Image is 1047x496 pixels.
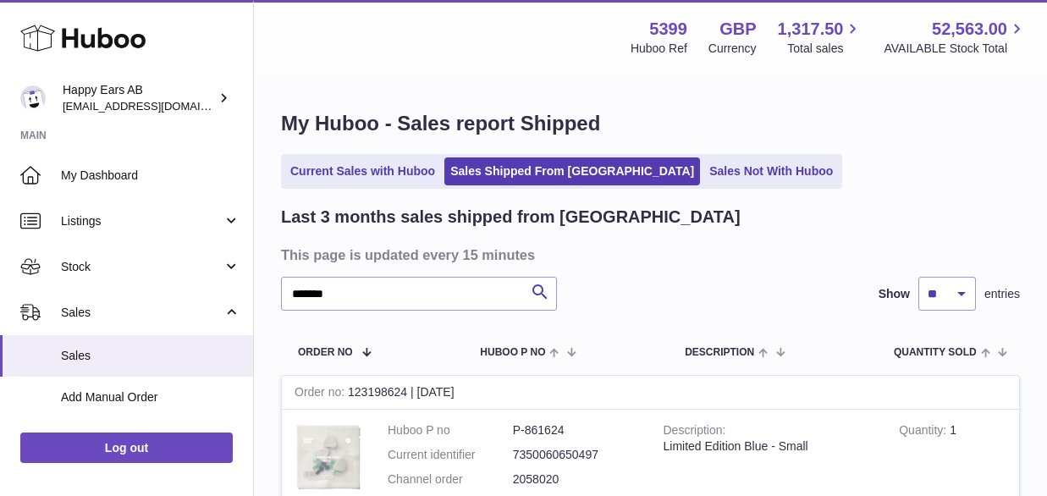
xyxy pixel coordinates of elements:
strong: GBP [719,18,756,41]
span: entries [984,286,1020,302]
span: Order No [298,347,353,358]
span: My Dashboard [61,168,240,184]
a: 1,317.50 Total sales [778,18,863,57]
strong: Description [664,423,726,441]
h1: My Huboo - Sales report Shipped [281,110,1020,137]
img: 53991712580477.png [295,422,362,492]
dt: Current identifier [388,447,513,463]
a: Sales Shipped From [GEOGRAPHIC_DATA] [444,157,700,185]
img: 3pl@happyearsearplugs.com [20,85,46,111]
strong: Quantity [899,423,950,441]
dd: 2058020 [513,471,638,488]
span: Sales [61,348,240,364]
a: Log out [20,433,233,463]
span: Quantity Sold [894,347,977,358]
div: Huboo Ref [631,41,687,57]
a: 52,563.00 AVAILABLE Stock Total [884,18,1027,57]
dd: P-861624 [513,422,638,438]
span: Listings [61,213,223,229]
div: Happy Ears AB [63,82,215,114]
strong: Order no [295,385,348,403]
label: Show [879,286,910,302]
div: Currency [708,41,757,57]
span: Sales [61,305,223,321]
dt: Channel order [388,471,513,488]
span: Huboo P no [480,347,545,358]
div: 123198624 | [DATE] [282,376,1019,410]
span: 52,563.00 [932,18,1007,41]
span: Total sales [787,41,862,57]
div: Limited Edition Blue - Small [664,438,874,455]
span: 1,317.50 [778,18,844,41]
strong: 5399 [649,18,687,41]
span: Stock [61,259,223,275]
span: AVAILABLE Stock Total [884,41,1027,57]
dd: 7350060650497 [513,447,638,463]
h2: Last 3 months sales shipped from [GEOGRAPHIC_DATA] [281,206,741,229]
a: Sales Not With Huboo [703,157,839,185]
span: [EMAIL_ADDRESS][DOMAIN_NAME] [63,99,249,113]
h3: This page is updated every 15 minutes [281,245,1016,264]
a: Current Sales with Huboo [284,157,441,185]
dt: Huboo P no [388,422,513,438]
span: Add Manual Order [61,389,240,405]
span: Description [685,347,754,358]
